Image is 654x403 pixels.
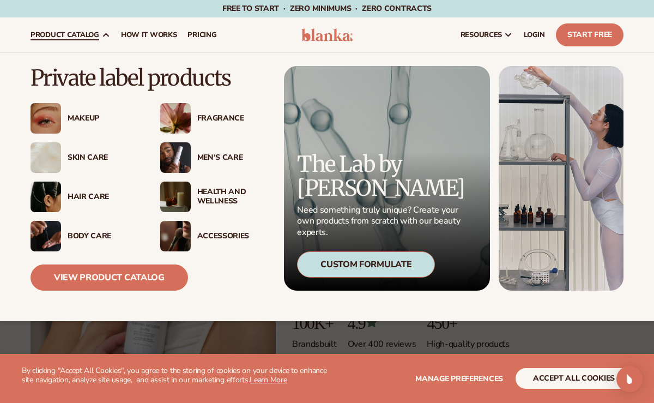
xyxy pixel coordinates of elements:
[160,182,268,212] a: Candles and incense on table. Health And Wellness
[160,221,268,251] a: Female with makeup brush. Accessories
[116,17,183,52] a: How It Works
[616,366,643,392] div: Open Intercom Messenger
[160,103,191,134] img: Pink blooming flower.
[197,188,268,206] div: Health And Wellness
[518,17,550,52] a: LOGIN
[301,28,353,41] img: logo
[31,103,138,134] a: Female with glitter eye makeup. Makeup
[455,17,518,52] a: resources
[297,152,476,200] p: The Lab by [PERSON_NAME]
[297,251,435,278] div: Custom Formulate
[284,66,489,291] a: Microscopic product formula. The Lab by [PERSON_NAME] Need something truly unique? Create your ow...
[160,142,268,173] a: Male holding moisturizer bottle. Men’s Care
[297,204,476,238] p: Need something truly unique? Create your own products from scratch with our beauty experts.
[197,232,268,241] div: Accessories
[250,375,287,385] a: Learn More
[31,182,61,212] img: Female hair pulled back with clips.
[222,3,432,14] span: Free to start · ZERO minimums · ZERO contracts
[461,31,502,39] span: resources
[31,221,138,251] a: Male hand applying moisturizer. Body Care
[31,221,61,251] img: Male hand applying moisturizer.
[160,182,191,212] img: Candles and incense on table.
[160,103,268,134] a: Pink blooming flower. Fragrance
[187,31,216,39] span: pricing
[121,31,177,39] span: How It Works
[31,182,138,212] a: Female hair pulled back with clips. Hair Care
[415,368,503,389] button: Manage preferences
[556,23,623,46] a: Start Free
[182,17,222,52] a: pricing
[516,368,632,389] button: accept all cookies
[160,142,191,173] img: Male holding moisturizer bottle.
[22,366,327,385] p: By clicking "Accept All Cookies", you agree to the storing of cookies on your device to enhance s...
[68,193,138,202] div: Hair Care
[197,114,268,123] div: Fragrance
[31,142,61,173] img: Cream moisturizer swatch.
[524,31,545,39] span: LOGIN
[31,103,61,134] img: Female with glitter eye makeup.
[499,66,623,291] img: Female in lab with equipment.
[25,17,116,52] a: product catalog
[68,114,138,123] div: Makeup
[31,264,188,291] a: View Product Catalog
[160,221,191,251] img: Female with makeup brush.
[31,66,268,90] p: Private label products
[68,153,138,163] div: Skin Care
[197,153,268,163] div: Men’s Care
[31,31,99,39] span: product catalog
[68,232,138,241] div: Body Care
[415,374,503,384] span: Manage preferences
[31,142,138,173] a: Cream moisturizer swatch. Skin Care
